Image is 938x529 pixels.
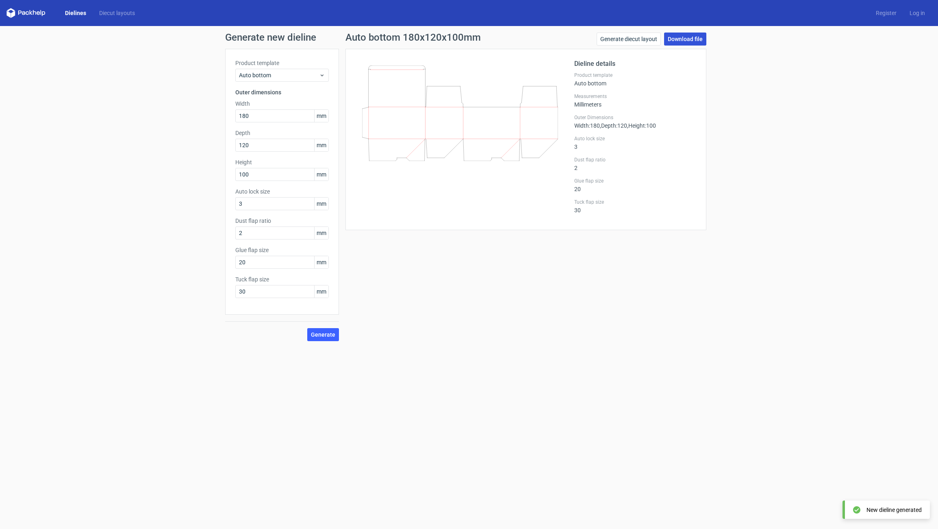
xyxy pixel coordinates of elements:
[235,187,329,196] label: Auto lock size
[574,135,696,150] div: 3
[574,199,696,205] label: Tuck flap size
[311,332,335,337] span: Generate
[869,9,903,17] a: Register
[664,33,706,46] a: Download file
[235,158,329,166] label: Height
[314,110,328,122] span: mm
[345,33,481,42] h1: Auto bottom 180x120x100mm
[574,93,696,100] label: Measurements
[574,178,696,192] div: 20
[574,199,696,213] div: 30
[59,9,93,17] a: Dielines
[574,178,696,184] label: Glue flap size
[235,246,329,254] label: Glue flap size
[574,157,696,163] label: Dust flap ratio
[314,198,328,210] span: mm
[235,100,329,108] label: Width
[574,59,696,69] h2: Dieline details
[235,88,329,96] h3: Outer dimensions
[574,72,696,87] div: Auto bottom
[235,275,329,283] label: Tuck flap size
[574,72,696,78] label: Product template
[600,122,627,129] span: , Depth : 120
[307,328,339,341] button: Generate
[314,256,328,268] span: mm
[314,285,328,298] span: mm
[93,9,141,17] a: Diecut layouts
[235,217,329,225] label: Dust flap ratio
[574,93,696,108] div: Millimeters
[627,122,656,129] span: , Height : 100
[574,135,696,142] label: Auto lock size
[235,59,329,67] label: Product template
[314,168,328,181] span: mm
[574,157,696,171] div: 2
[903,9,931,17] a: Log in
[239,71,319,79] span: Auto bottom
[574,122,600,129] span: Width : 180
[597,33,661,46] a: Generate diecut layout
[235,129,329,137] label: Depth
[574,114,696,121] label: Outer Dimensions
[225,33,713,42] h1: Generate new dieline
[314,139,328,151] span: mm
[314,227,328,239] span: mm
[866,506,922,514] div: New dieline generated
